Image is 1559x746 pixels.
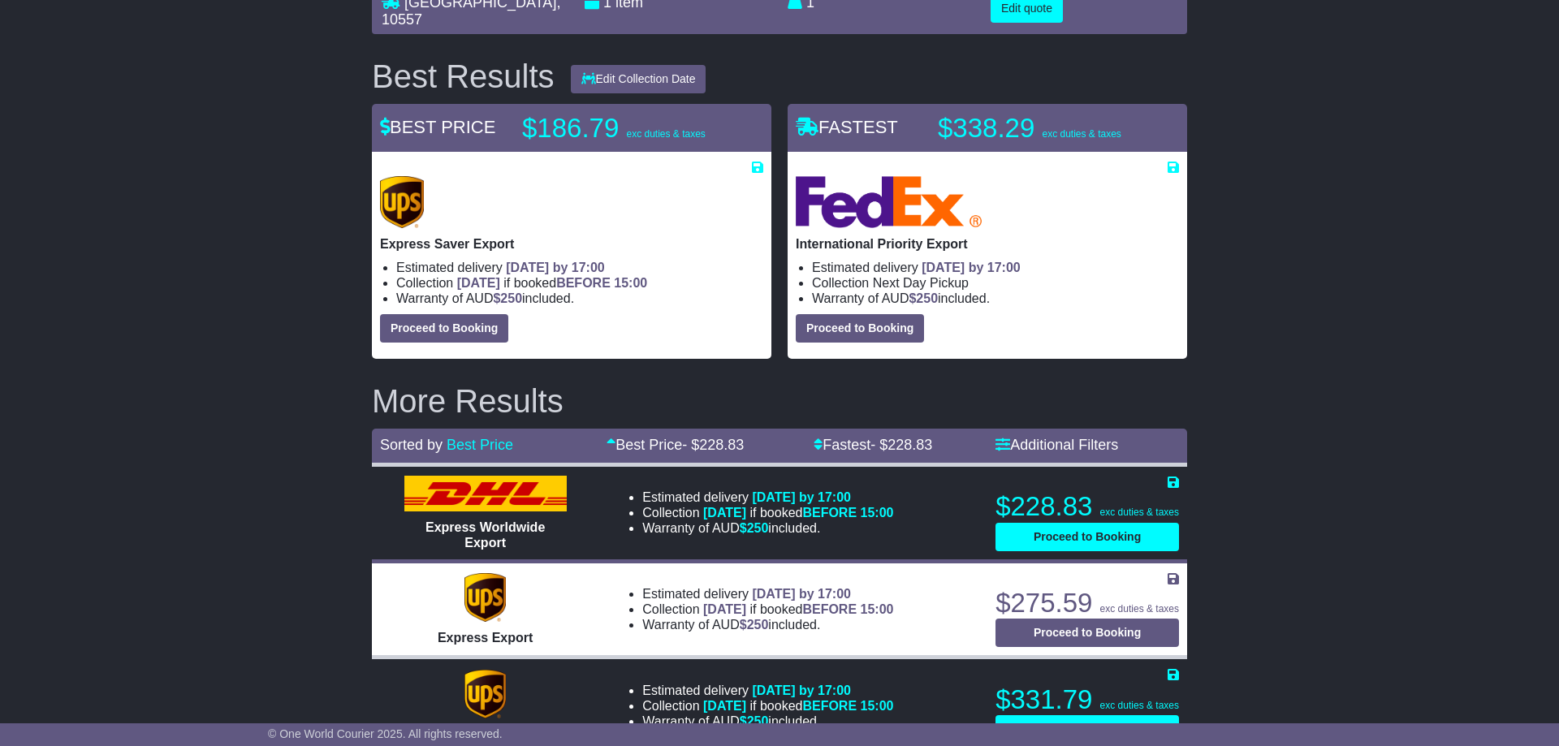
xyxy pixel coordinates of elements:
[457,276,647,290] span: if booked
[802,506,857,520] span: BEFORE
[642,698,893,714] li: Collection
[861,506,894,520] span: 15:00
[887,437,932,453] span: 228.83
[752,490,851,504] span: [DATE] by 17:00
[747,714,769,728] span: 250
[380,176,424,228] img: UPS (new): Express Saver Export
[747,521,769,535] span: 250
[457,276,500,290] span: [DATE]
[703,506,746,520] span: [DATE]
[995,587,1179,619] p: $275.59
[626,128,705,140] span: exc duties & taxes
[703,602,746,616] span: [DATE]
[425,520,545,550] span: Express Worldwide Export
[861,602,894,616] span: 15:00
[812,260,1179,275] li: Estimated delivery
[642,489,893,505] li: Estimated delivery
[464,670,505,718] img: UPS (new): Expedited Export
[812,275,1179,291] li: Collection
[522,112,725,144] p: $186.79
[380,236,763,252] p: Express Saver Export
[500,291,522,305] span: 250
[703,506,893,520] span: if booked
[796,176,982,228] img: FedEx Express: International Priority Export
[699,437,744,453] span: 228.83
[268,727,503,740] span: © One World Courier 2025. All rights reserved.
[404,476,567,511] img: DHL: Express Worldwide Export
[447,437,513,453] a: Best Price
[752,587,851,601] span: [DATE] by 17:00
[396,275,763,291] li: Collection
[916,291,938,305] span: 250
[922,261,1021,274] span: [DATE] by 17:00
[607,437,744,453] a: Best Price- $228.83
[556,276,611,290] span: BEFORE
[438,631,533,645] span: Express Export
[1100,603,1179,614] span: exc duties & taxes
[995,683,1179,716] p: $331.79
[380,117,495,137] span: BEST PRICE
[642,714,893,729] li: Warranty of AUD included.
[614,276,647,290] span: 15:00
[740,618,769,632] span: $
[642,602,893,617] li: Collection
[740,521,769,535] span: $
[396,291,763,306] li: Warranty of AUD included.
[796,117,898,137] span: FASTEST
[870,437,932,453] span: - $
[642,505,893,520] li: Collection
[909,291,938,305] span: $
[995,490,1179,523] p: $228.83
[703,699,746,713] span: [DATE]
[995,523,1179,551] button: Proceed to Booking
[396,260,763,275] li: Estimated delivery
[372,383,1187,419] h2: More Results
[506,261,605,274] span: [DATE] by 17:00
[873,276,969,290] span: Next Day Pickup
[571,65,706,93] button: Edit Collection Date
[802,699,857,713] span: BEFORE
[812,291,1179,306] li: Warranty of AUD included.
[464,573,505,622] img: UPS (new): Express Export
[796,236,1179,252] p: International Priority Export
[796,314,924,343] button: Proceed to Booking
[642,683,893,698] li: Estimated delivery
[938,112,1141,144] p: $338.29
[995,715,1179,744] button: Proceed to Booking
[642,617,893,632] li: Warranty of AUD included.
[1100,507,1179,518] span: exc duties & taxes
[740,714,769,728] span: $
[380,437,443,453] span: Sorted by
[493,291,522,305] span: $
[1042,128,1121,140] span: exc duties & taxes
[1100,700,1179,711] span: exc duties & taxes
[814,437,932,453] a: Fastest- $228.83
[995,437,1118,453] a: Additional Filters
[995,619,1179,647] button: Proceed to Booking
[682,437,744,453] span: - $
[802,602,857,616] span: BEFORE
[364,58,563,94] div: Best Results
[642,520,893,536] li: Warranty of AUD included.
[703,602,893,616] span: if booked
[703,699,893,713] span: if booked
[642,586,893,602] li: Estimated delivery
[752,683,851,697] span: [DATE] by 17:00
[747,618,769,632] span: 250
[861,699,894,713] span: 15:00
[380,314,508,343] button: Proceed to Booking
